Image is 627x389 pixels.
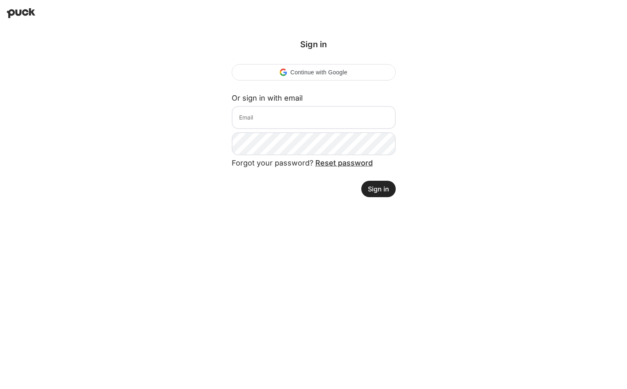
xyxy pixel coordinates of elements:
[361,181,396,197] button: Sign in
[232,94,303,102] label: Or sign in with email
[232,64,396,81] div: Continue with Google
[315,159,373,167] a: Reset password
[290,69,347,76] span: Continue with Google
[232,106,396,129] input: Email
[232,159,373,167] span: Forgot your password?
[232,39,396,49] div: Sign in
[7,8,35,18] img: Puck home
